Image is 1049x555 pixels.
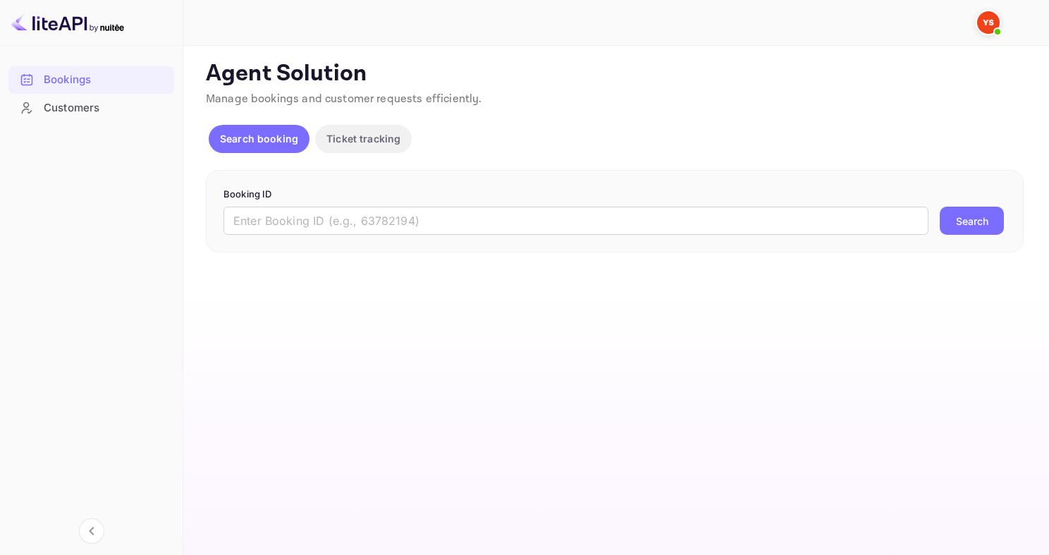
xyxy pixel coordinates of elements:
div: Customers [44,100,167,116]
input: Enter Booking ID (e.g., 63782194) [223,207,928,235]
img: LiteAPI logo [11,11,124,34]
a: Customers [8,94,174,121]
div: Customers [8,94,174,122]
img: Yandex Support [977,11,1000,34]
div: Bookings [8,66,174,94]
div: Bookings [44,72,167,88]
p: Booking ID [223,188,1006,202]
button: Collapse navigation [79,518,104,544]
a: Bookings [8,66,174,92]
p: Ticket tracking [326,131,400,146]
button: Search [940,207,1004,235]
p: Search booking [220,131,298,146]
span: Manage bookings and customer requests efficiently. [206,92,482,106]
p: Agent Solution [206,60,1024,88]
